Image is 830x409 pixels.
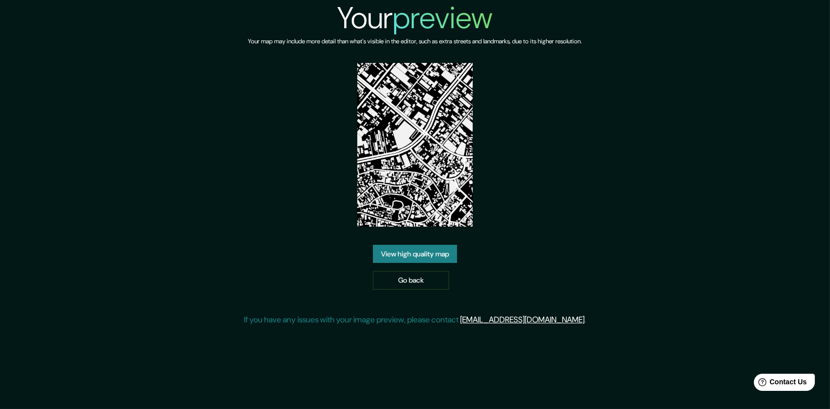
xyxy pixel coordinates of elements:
[244,314,586,326] p: If you have any issues with your image preview, please contact .
[740,370,819,398] iframe: Help widget launcher
[248,36,582,47] h6: Your map may include more detail than what's visible in the editor, such as extra streets and lan...
[373,271,449,290] a: Go back
[357,63,473,227] img: created-map-preview
[373,245,457,263] a: View high quality map
[460,314,585,325] a: [EMAIL_ADDRESS][DOMAIN_NAME]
